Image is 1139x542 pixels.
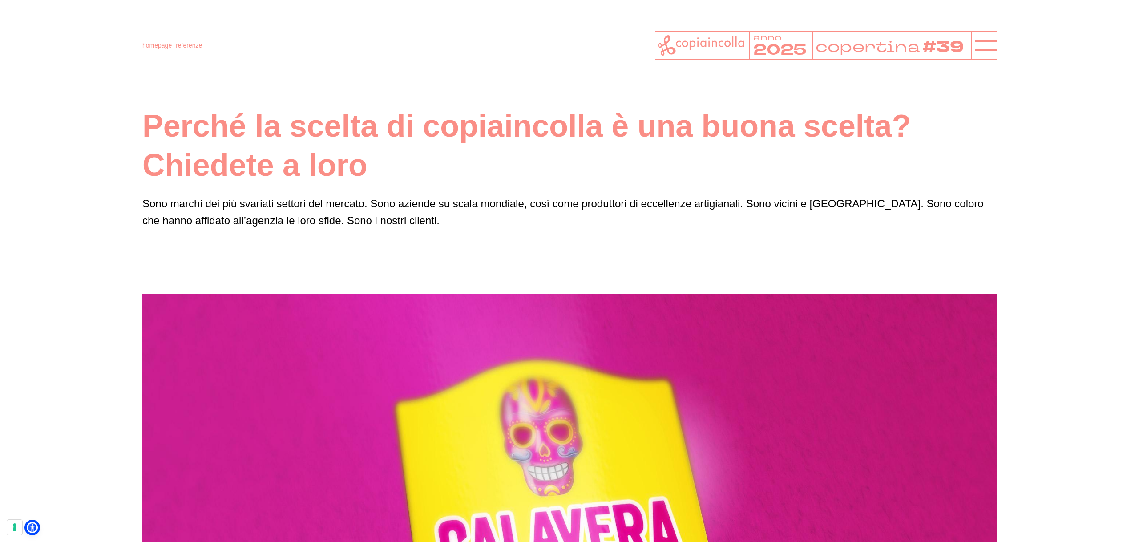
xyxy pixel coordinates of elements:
[142,195,997,230] p: Sono marchi dei più svariati settori del mercato. Sono aziende su scala mondiale, così come produ...
[753,40,807,60] tspan: 2025
[816,36,921,57] tspan: copertina
[142,107,997,185] h1: Perché la scelta di copiaincolla è una buona scelta? Chiedete a loro
[176,42,202,49] span: referenze
[753,32,782,43] tspan: anno
[7,520,22,535] button: Le tue preferenze relative al consenso per le tecnologie di tracciamento
[142,42,172,49] a: homepage
[27,522,38,533] a: Open Accessibility Menu
[924,36,966,59] tspan: #39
